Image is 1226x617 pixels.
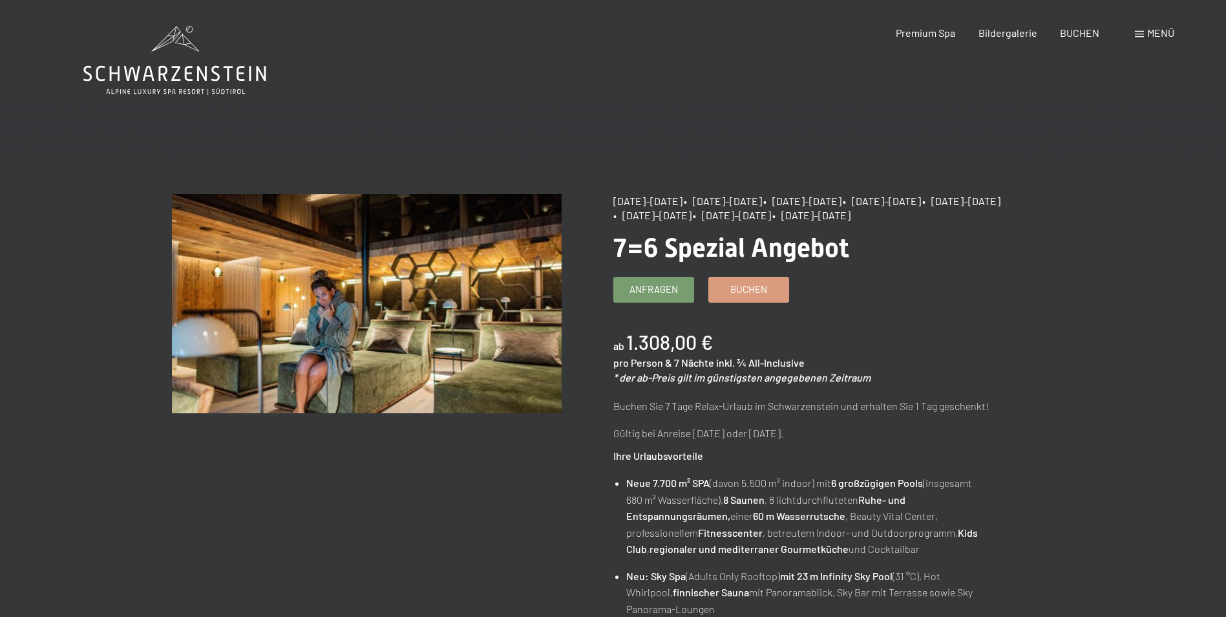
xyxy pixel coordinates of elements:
span: • [DATE]–[DATE] [763,195,841,207]
a: Buchen [709,277,788,302]
li: (davon 5.500 m² indoor) mit (insgesamt 680 m² Wasserfläche), , 8 lichtdurchfluteten einer , Beaut... [626,475,1002,557]
span: 7 Nächte [674,356,714,369]
strong: Neue 7.700 m² SPA [626,477,710,489]
span: inkl. ¾ All-Inclusive [716,356,805,369]
strong: 60 m Wasserrutsche [753,510,845,522]
strong: 8 Saunen [723,493,765,506]
span: pro Person & [613,356,672,369]
span: 7=6 Spezial Angebot [613,233,849,263]
b: 1.308,00 € [626,330,713,354]
strong: 6 großzügigen Pools [831,477,923,489]
span: • [DATE]–[DATE] [843,195,921,207]
span: ab [613,340,624,352]
strong: mit 23 m Infinity Sky Pool [780,570,893,582]
em: * der ab-Preis gilt im günstigsten angegebenen Zeitraum [613,371,871,384]
strong: Neu: Sky Spa [626,570,686,582]
strong: Ihre Urlaubsvorteile [613,449,703,462]
strong: Fitnesscenter [698,526,763,539]
a: Anfragen [614,277,693,302]
a: Bildergalerie [978,27,1037,39]
span: • [DATE]–[DATE] [693,209,771,221]
span: • [DATE]–[DATE] [613,209,692,221]
span: • [DATE]–[DATE] [772,209,851,221]
span: Menü [1147,27,1174,39]
span: Anfragen [629,283,678,296]
span: • [DATE]–[DATE] [922,195,1000,207]
span: [DATE]–[DATE] [613,195,682,207]
strong: finnischer Sauna [673,586,749,598]
span: Buchen [730,283,767,296]
img: 7=6 Spezial Angebot [172,194,562,413]
p: Gültig bei Anreise [DATE] oder [DATE]. [613,425,1003,442]
strong: regionaler und mediterraner Gourmetküche [650,543,849,555]
p: Buchen Sie 7 Tage Relax-Urlaub im Schwarzenstein und erhalten Sie 1 Tag geschenkt! [613,398,1003,415]
a: BUCHEN [1060,27,1099,39]
span: • [DATE]–[DATE] [684,195,762,207]
a: Premium Spa [896,27,955,39]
